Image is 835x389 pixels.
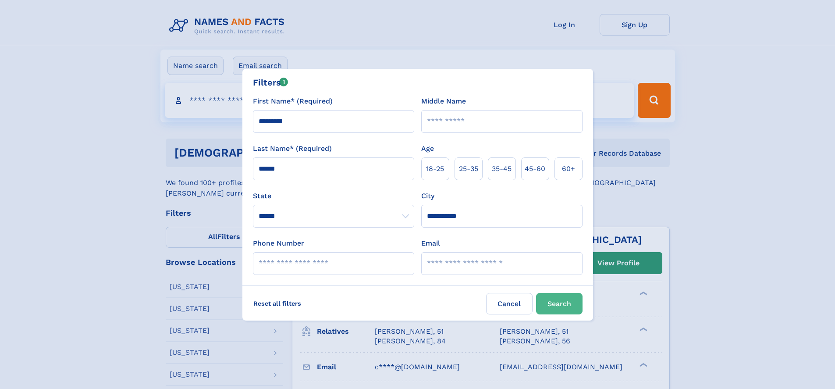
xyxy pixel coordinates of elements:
label: Cancel [486,293,533,314]
span: 25‑35 [459,164,478,174]
label: Age [421,143,434,154]
span: 18‑25 [426,164,444,174]
span: 45‑60 [525,164,545,174]
label: City [421,191,434,201]
div: Filters [253,76,288,89]
label: Phone Number [253,238,304,249]
label: Middle Name [421,96,466,107]
label: Reset all filters [248,293,307,314]
label: First Name* (Required) [253,96,333,107]
label: Last Name* (Required) [253,143,332,154]
button: Search [536,293,583,314]
label: Email [421,238,440,249]
span: 35‑45 [492,164,512,174]
span: 60+ [562,164,575,174]
label: State [253,191,414,201]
